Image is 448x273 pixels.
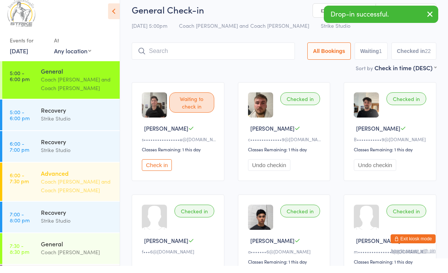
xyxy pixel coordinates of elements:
[10,77,30,89] time: 5:00 - 6:00 pm
[10,179,29,191] time: 6:00 - 7:30 pm
[356,244,400,252] span: [PERSON_NAME]
[250,131,295,139] span: [PERSON_NAME]
[248,143,323,149] div: c••••••••••••••9@[DOMAIN_NAME]
[2,138,120,169] a: 6:00 -7:00 pmRecoveryStrike Studio
[144,244,188,252] span: [PERSON_NAME]
[142,153,216,160] div: Classes Remaining: 1 this day
[142,100,167,125] img: image1751280156.png
[248,166,290,178] button: Undo checkin
[54,54,91,62] div: Any location
[248,100,273,125] img: image1713428433.png
[41,74,113,82] div: General
[179,29,309,36] span: Coach [PERSON_NAME] and Coach [PERSON_NAME]
[354,143,428,149] div: B•••••••••••9@[DOMAIN_NAME]
[41,223,113,232] div: Strike Studio
[41,82,113,100] div: Coach [PERSON_NAME] and Coach [PERSON_NAME]
[391,50,436,67] button: Checked in22
[425,55,431,61] div: 22
[354,100,379,125] img: image1755240985.png
[41,176,113,184] div: Advanced
[142,255,216,262] div: f•••6@[DOMAIN_NAME]
[321,29,350,36] span: Strike Studio
[324,13,438,30] div: Drop-in successful.
[248,153,323,160] div: Classes Remaining: 1 this day
[10,148,29,160] time: 6:00 - 7:00 pm
[41,153,113,161] div: Strike Studio
[54,41,91,54] div: At
[132,50,295,67] input: Search
[10,218,30,230] time: 7:00 - 8:00 pm
[354,265,428,272] div: Classes Remaining: 1 this day
[386,212,426,225] div: Checked in
[41,113,113,121] div: Recovery
[374,71,436,79] div: Check in time (DESC)
[10,250,29,262] time: 7:30 - 8:30 pm
[356,131,400,139] span: [PERSON_NAME]
[41,255,113,264] div: Coach [PERSON_NAME]
[386,100,426,112] div: Checked in
[8,6,35,34] img: Strike Studio
[379,55,382,61] div: 1
[248,212,273,237] img: image1729662895.png
[2,240,120,271] a: 7:30 -8:30 pmGeneralCoach [PERSON_NAME]
[391,255,436,261] button: how to secure with pin
[10,41,47,54] div: Events for
[280,100,320,112] div: Checked in
[144,131,188,139] span: [PERSON_NAME]
[41,215,113,223] div: Recovery
[248,265,323,272] div: Classes Remaining: 1 this day
[41,145,113,153] div: Recovery
[280,212,320,225] div: Checked in
[2,68,120,106] a: 5:00 -6:00 pmGeneralCoach [PERSON_NAME] and Coach [PERSON_NAME]
[2,209,120,240] a: 7:00 -8:00 pmRecoveryStrike Studio
[142,143,216,149] div: s••••••••••••••••e@[DOMAIN_NAME]
[169,100,214,120] div: Waiting to check in
[142,166,172,178] button: Check in
[354,153,428,160] div: Classes Remaining: 1 this day
[10,54,28,62] a: [DATE]
[307,50,351,67] button: All Bookings
[356,71,373,79] label: Sort by
[2,107,120,137] a: 5:00 -6:00 pmRecoveryStrike Studio
[132,29,167,36] span: [DATE] 5:00pm
[248,255,323,262] div: a•••••••6@[DOMAIN_NAME]
[391,241,436,250] button: Exit kiosk mode
[174,212,214,225] div: Checked in
[132,11,436,23] h2: General Check-in
[41,247,113,255] div: General
[354,166,396,178] button: Undo checkin
[10,116,30,128] time: 5:00 - 6:00 pm
[41,121,113,130] div: Strike Studio
[2,170,120,208] a: 6:00 -7:30 pmAdvancedCoach [PERSON_NAME] and Coach [PERSON_NAME]
[354,255,428,262] div: m•••••••••••••••l@[DOMAIN_NAME]
[355,50,388,67] button: Waiting1
[41,184,113,202] div: Coach [PERSON_NAME] and Coach [PERSON_NAME]
[250,244,295,252] span: [PERSON_NAME]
